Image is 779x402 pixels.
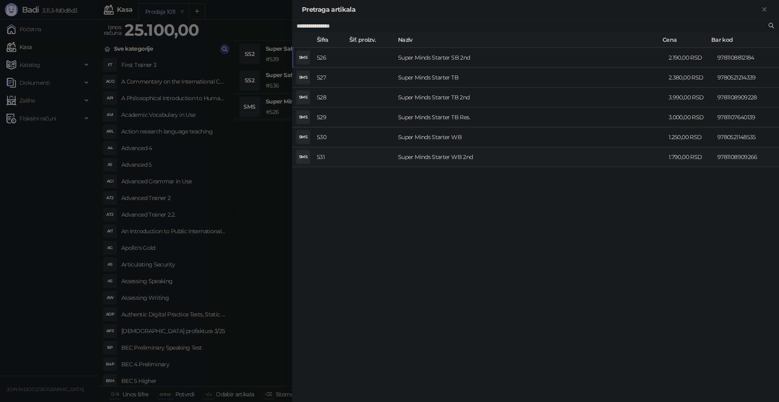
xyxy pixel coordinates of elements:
[395,147,665,167] td: Super Minds Starter WB 2nd
[760,5,769,15] button: Zatvori
[395,32,659,48] th: Naziv
[665,147,714,167] td: 1.790,00 RSD
[665,127,714,147] td: 1.250,00 RSD
[665,88,714,107] td: 3.990,00 RSD
[297,71,310,84] div: SMS
[665,107,714,127] td: 3.000,00 RSD
[395,68,665,88] td: Super Minds Starter TB
[314,88,346,107] td: 528
[297,51,310,64] div: SMS
[314,32,346,48] th: Šifra
[714,147,779,167] td: 9781108909266
[346,32,395,48] th: Šif. proizv.
[395,48,665,68] td: Super Minds Starter SB 2nd
[714,68,779,88] td: 9780521214339
[395,107,665,127] td: Super Minds Starter TB Res.
[314,48,346,68] td: 526
[297,91,310,104] div: SMS
[297,150,310,163] div: SMS
[297,111,310,124] div: SMS
[708,32,773,48] th: Bar kod
[714,88,779,107] td: 9781108909228
[395,88,665,107] td: Super Minds Starter TB 2nd
[314,68,346,88] td: 527
[714,107,779,127] td: 9781107640139
[302,5,760,15] div: Pretraga artikala
[314,127,346,147] td: 530
[714,48,779,68] td: 9781108812184
[395,127,665,147] td: Super Minds Starter WB
[714,127,779,147] td: 9780521148535
[665,68,714,88] td: 2.380,00 RSD
[659,32,708,48] th: Cena
[297,131,310,144] div: SMS
[665,48,714,68] td: 2.190,00 RSD
[314,107,346,127] td: 529
[314,147,346,167] td: 531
